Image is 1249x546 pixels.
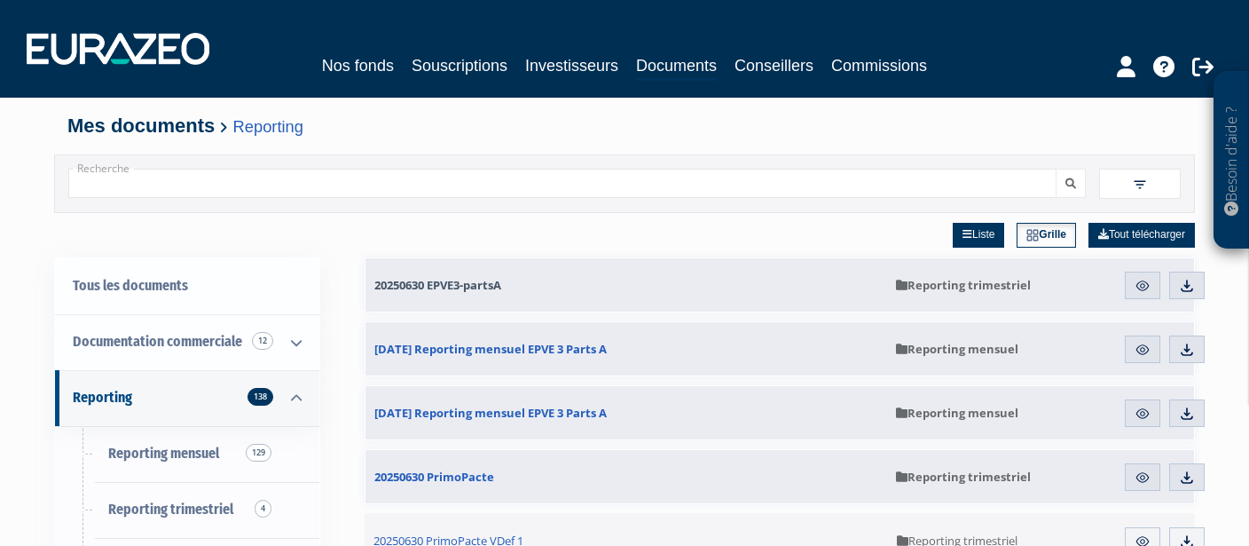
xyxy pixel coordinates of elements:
[374,469,494,485] span: 20250630 PrimoPacte
[412,53,507,78] a: Souscriptions
[73,333,242,350] span: Documentation commerciale
[365,386,887,439] a: [DATE] Reporting mensuel EPVE 3 Parts A
[108,445,219,462] span: Reporting mensuel
[1135,406,1151,422] img: eye.svg
[1222,81,1242,241] p: Besoin d'aide ?
[55,426,319,482] a: Reporting mensuel129
[252,332,273,350] span: 12
[365,322,887,376] a: [DATE] Reporting mensuel EPVE 3 Parts A
[1135,278,1151,294] img: eye.svg
[55,370,319,426] a: Reporting 138
[374,405,607,421] span: [DATE] Reporting mensuel EPVE 3 Parts A
[734,53,813,78] a: Conseillers
[1179,278,1195,294] img: download.svg
[246,444,271,462] span: 129
[1088,223,1195,248] a: Tout télécharger
[27,33,209,65] img: 1732889491-logotype_eurazeo_blanc_rvb.png
[55,314,319,370] a: Documentation commerciale 12
[233,117,303,136] a: Reporting
[953,223,1004,248] a: Liste
[1026,229,1039,241] img: grid.svg
[525,53,618,78] a: Investisseurs
[374,277,501,293] span: 20250630 EPVE3-partsA
[1179,470,1195,486] img: download.svg
[247,388,273,406] span: 138
[1135,470,1151,486] img: eye.svg
[831,53,927,78] a: Commissions
[1017,223,1076,248] a: Grille
[1132,177,1148,193] img: filter.svg
[73,389,132,406] span: Reporting
[67,115,1182,137] h4: Mes documents
[55,482,319,538] a: Reporting trimestriel4
[1179,342,1195,358] img: download.svg
[896,405,1018,421] span: Reporting mensuel
[896,469,1031,485] span: Reporting trimestriel
[636,53,717,81] a: Documents
[374,341,607,357] span: [DATE] Reporting mensuel EPVE 3 Parts A
[365,258,887,312] a: 20250630 EPVE3-partsA
[322,53,394,78] a: Nos fonds
[365,450,887,503] a: 20250630 PrimoPacte
[1135,342,1151,358] img: eye.svg
[896,341,1018,357] span: Reporting mensuel
[896,277,1031,293] span: Reporting trimestriel
[1179,406,1195,422] img: download.svg
[108,501,233,518] span: Reporting trimestriel
[255,500,271,518] span: 4
[68,169,1057,198] input: Recherche
[55,258,319,314] a: Tous les documents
